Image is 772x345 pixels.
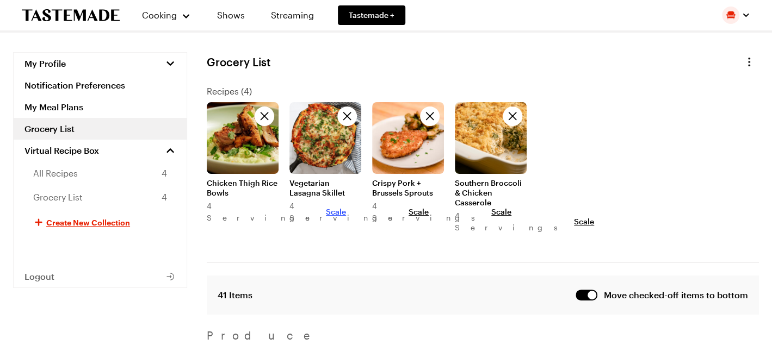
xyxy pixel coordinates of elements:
button: Delete recipe [503,106,522,126]
span: Create New Collection [46,217,130,228]
button: Scale [326,200,346,224]
a: All Recipes4 [14,161,187,185]
button: Profile picture [722,7,750,24]
span: 41 Items [218,288,252,302]
a: To Tastemade Home Page [22,9,120,22]
span: Move checked-off items to bottom [604,288,748,302]
button: Delete recipe [420,106,440,126]
span: Virtual Recipe Box [24,145,99,156]
a: Tastemade + [338,5,405,25]
a: Virtual Recipe Box [14,140,187,161]
span: All Recipes [33,167,78,180]
a: Notification Preferences [14,74,187,96]
span: Scale [326,206,346,217]
button: Delete recipe [255,106,274,126]
button: Scale [574,210,594,234]
button: My Profile [14,53,187,74]
span: Scale [491,206,511,217]
button: Scale [409,200,429,224]
button: Create New Collection [14,209,187,235]
p: Produce [207,328,485,343]
span: Cooking [142,10,177,20]
img: Profile picture [722,7,739,24]
a: My Meal Plans [14,96,187,118]
span: Tastemade + [349,10,394,21]
span: Logout [24,271,54,282]
h1: Grocery List [207,55,270,68]
span: Scale [409,206,429,217]
span: Scale [574,216,594,227]
a: Grocery List4 [14,185,187,209]
span: 4 [162,167,167,180]
button: Delete recipe [337,106,357,126]
a: Grocery List [14,118,187,140]
p: Recipes ( 4 ) [207,85,759,98]
button: Cooking [141,2,191,28]
button: Scale [491,200,511,224]
span: 4 [162,191,167,204]
span: My Profile [24,58,66,69]
span: Grocery List [33,191,83,204]
button: Logout [14,266,187,287]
